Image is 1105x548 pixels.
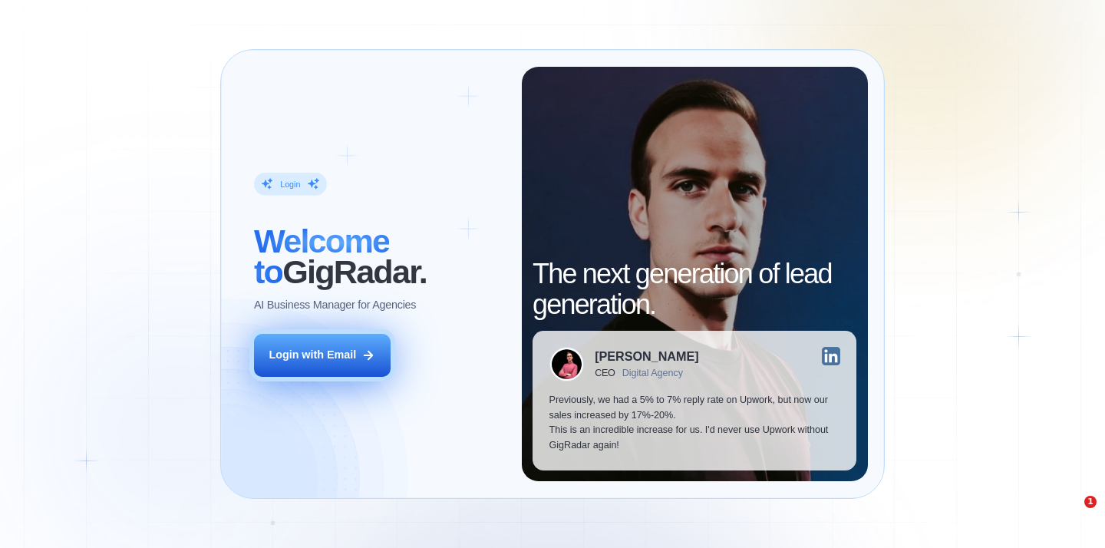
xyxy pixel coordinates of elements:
[595,368,615,378] div: CEO
[533,259,856,319] h2: The next generation of lead generation.
[254,222,389,289] span: Welcome to
[254,334,391,377] button: Login with Email
[1053,496,1090,533] iframe: Intercom live chat
[254,298,416,313] p: AI Business Manager for Agencies
[549,393,840,454] p: Previously, we had a 5% to 7% reply rate on Upwork, but now our sales increased by 17%-20%. This ...
[280,179,300,190] div: Login
[622,368,683,378] div: Digital Agency
[595,350,698,362] div: [PERSON_NAME]
[269,348,356,363] div: Login with Email
[254,226,505,286] h2: ‍ GigRadar.
[1084,496,1097,508] span: 1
